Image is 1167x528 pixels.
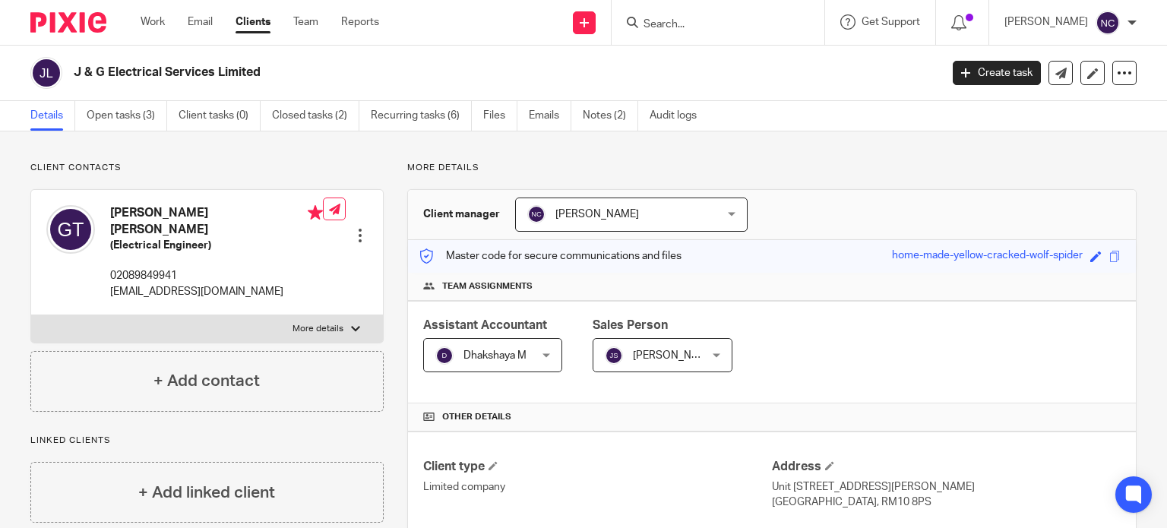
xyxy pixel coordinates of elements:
[423,479,772,495] p: Limited company
[529,101,571,131] a: Emails
[463,350,527,361] span: Dhakshaya M
[772,479,1121,495] p: Unit [STREET_ADDRESS][PERSON_NAME]
[650,101,708,131] a: Audit logs
[527,205,546,223] img: svg%3E
[1004,14,1088,30] p: [PERSON_NAME]
[341,14,379,30] a: Reports
[74,65,759,81] h2: J & G Electrical Services Limited
[419,248,682,264] p: Master code for secure communications and files
[272,101,359,131] a: Closed tasks (2)
[141,14,165,30] a: Work
[862,17,920,27] span: Get Support
[30,12,106,33] img: Pixie
[110,284,323,299] p: [EMAIL_ADDRESS][DOMAIN_NAME]
[583,101,638,131] a: Notes (2)
[87,101,167,131] a: Open tasks (3)
[407,162,1137,174] p: More details
[110,205,323,238] h4: [PERSON_NAME] [PERSON_NAME]
[1096,11,1120,35] img: svg%3E
[605,346,623,365] img: svg%3E
[153,369,260,393] h4: + Add contact
[179,101,261,131] a: Client tasks (0)
[442,280,533,292] span: Team assignments
[772,459,1121,475] h4: Address
[483,101,517,131] a: Files
[236,14,270,30] a: Clients
[138,481,275,504] h4: + Add linked client
[371,101,472,131] a: Recurring tasks (6)
[30,162,384,174] p: Client contacts
[308,205,323,220] i: Primary
[633,350,716,361] span: [PERSON_NAME]
[593,319,668,331] span: Sales Person
[555,209,639,220] span: [PERSON_NAME]
[293,323,343,335] p: More details
[30,101,75,131] a: Details
[892,248,1083,265] div: home-made-yellow-cracked-wolf-spider
[30,435,384,447] p: Linked clients
[423,207,500,222] h3: Client manager
[953,61,1041,85] a: Create task
[435,346,454,365] img: svg%3E
[46,205,95,254] img: svg%3E
[423,459,772,475] h4: Client type
[30,57,62,89] img: svg%3E
[423,319,547,331] span: Assistant Accountant
[642,18,779,32] input: Search
[110,238,323,253] h5: (Electrical Engineer)
[442,411,511,423] span: Other details
[293,14,318,30] a: Team
[110,268,323,283] p: 02089849941
[188,14,213,30] a: Email
[772,495,1121,510] p: [GEOGRAPHIC_DATA], RM10 8PS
